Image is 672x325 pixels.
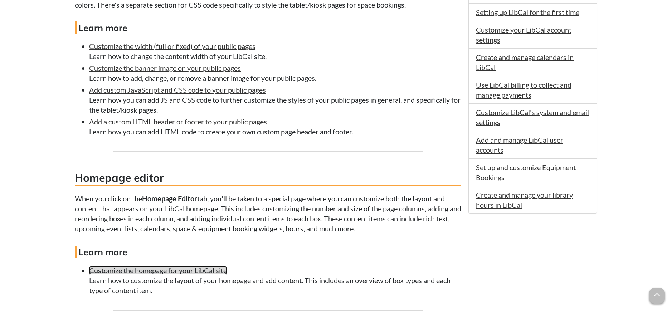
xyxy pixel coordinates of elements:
[89,85,461,115] li: Learn how you can add JS and CSS code to further customize the styles of your public pages in gen...
[476,80,571,99] a: Use LibCal billing to collect and manage payments
[75,193,461,233] p: When you click on the tab, you'll be taken to a special page where you can customize both the lay...
[89,85,266,94] a: Add custom JavaScript and CSS code to your public pages
[75,170,461,186] h3: Homepage editor
[89,117,267,126] a: Add a custom HTML header or footer to your public pages
[476,136,563,154] a: Add and manage LibCal user accounts
[476,53,574,72] a: Create and manage calendars in LibCal
[476,108,589,127] a: Customize LibCal's system and email settings
[476,25,571,44] a: Customize your LibCal account settings
[476,163,576,182] a: Set up and customize Equipment Bookings
[649,289,665,297] a: arrow_upward
[89,265,461,295] li: Learn how to customize the layout of your homepage and add content. This includes an overview of ...
[142,194,197,203] strong: Homepage Editor
[89,64,241,72] a: Customize the banner image on your public pages
[649,288,665,304] span: arrow_upward
[89,63,461,83] li: Learn how to add, change, or remove a banner image for your public pages.
[476,8,579,16] a: Setting up LibCal for the first time
[476,191,573,209] a: Create and manage your library hours in LibCal
[75,246,461,258] h4: Learn more
[89,266,227,275] a: Customize the homepage for your LibCal site
[89,41,461,61] li: Learn how to change the content width of your LibCal site.
[89,42,255,50] a: Customize the width (full or fixed) of your public pages
[89,117,461,137] li: Learn how you can add HTML code to create your own custom page header and footer.
[75,21,461,34] h4: Learn more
